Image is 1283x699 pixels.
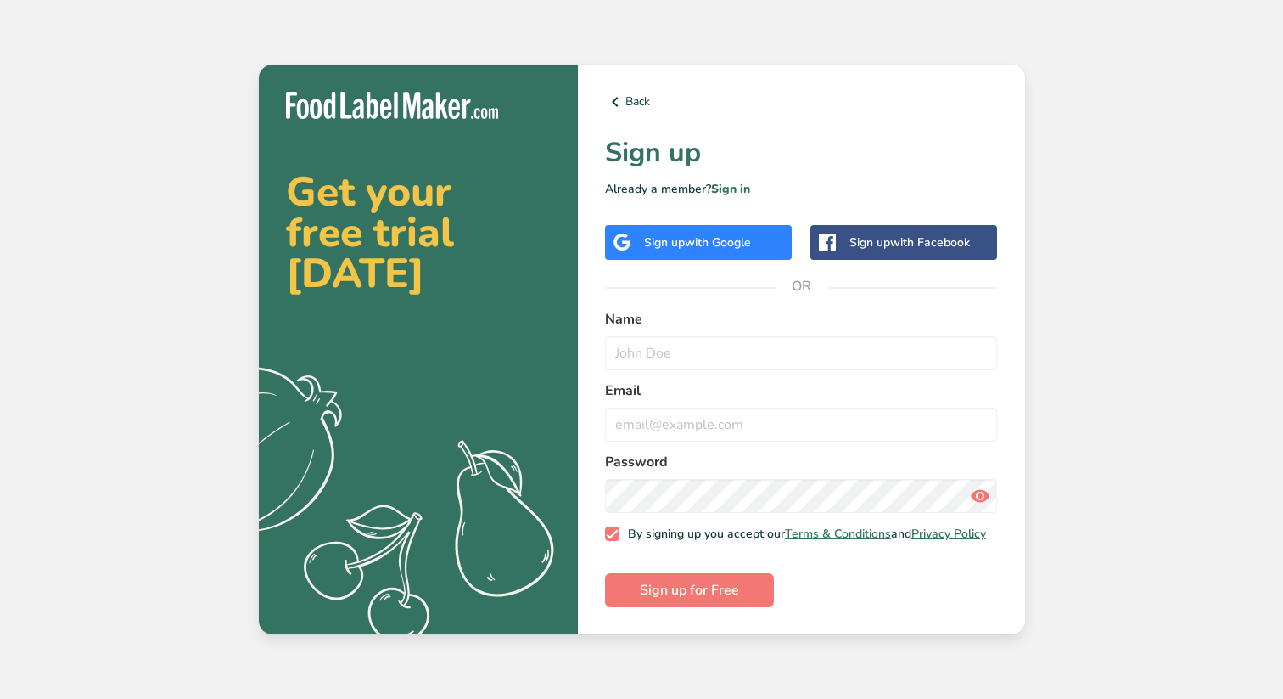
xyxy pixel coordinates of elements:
span: Sign up for Free [640,580,739,600]
label: Password [605,452,998,472]
div: Sign up [644,234,751,251]
label: Email [605,381,998,401]
span: with Google [685,234,751,251]
input: John Doe [605,336,998,370]
button: Sign up for Free [605,573,774,607]
span: OR [776,261,826,312]
h2: Get your free trial [DATE] [286,172,551,294]
label: Name [605,309,998,330]
span: By signing up you accept our and [619,527,986,542]
a: Privacy Policy [911,526,986,542]
a: Back [605,92,998,112]
span: with Facebook [890,234,970,251]
a: Sign in [711,181,750,197]
input: email@example.com [605,408,998,442]
img: Food Label Maker [286,92,498,120]
div: Sign up [849,234,970,251]
a: Terms & Conditions [785,526,891,542]
h1: Sign up [605,132,998,173]
p: Already a member? [605,180,998,198]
